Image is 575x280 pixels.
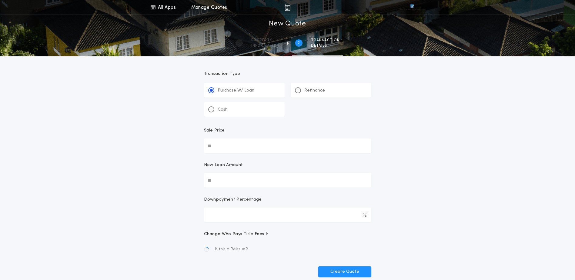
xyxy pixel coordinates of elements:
[204,197,262,203] p: Downpayment Percentage
[311,38,340,43] span: Transaction
[204,128,225,134] p: Sale Price
[251,43,279,48] span: information
[204,231,269,237] span: Change Who Pays Title Fees
[311,43,340,48] span: details
[218,107,228,113] p: Cash
[399,4,425,10] img: vs-icon
[204,138,371,153] input: Sale Price
[204,231,371,237] button: Change Who Pays Title Fees
[204,208,371,222] input: Downpayment Percentage
[285,4,290,11] img: img
[204,162,243,168] p: New Loan Amount
[215,246,248,252] span: Is this a Reissue?
[218,88,254,94] p: Purchase W/ Loan
[318,266,371,277] button: Create Quote
[269,19,306,29] h1: New Quote
[204,173,371,188] input: New Loan Amount
[304,88,325,94] p: Refinance
[251,38,279,43] span: Property
[298,41,300,45] h2: 2
[204,71,371,77] p: Transaction Type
